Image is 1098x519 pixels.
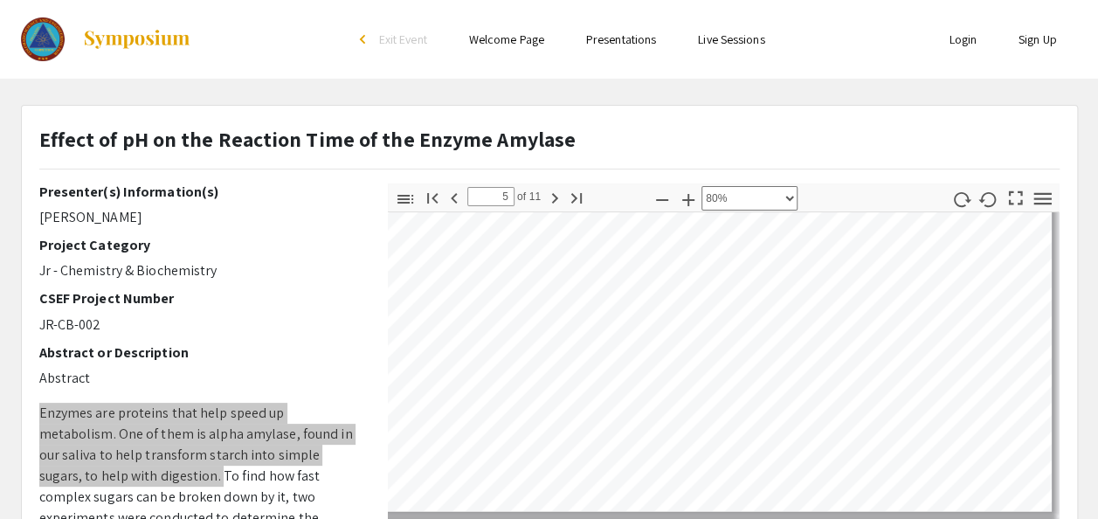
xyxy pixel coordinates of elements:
[698,31,764,47] a: Live Sessions
[1019,31,1057,47] a: Sign Up
[39,207,362,228] p: [PERSON_NAME]
[439,184,469,210] button: Previous Page
[82,29,191,50] img: Symposium by ForagerOne
[1000,183,1030,209] button: Switch to Presentation Mode
[562,184,591,210] button: Go to Last Page
[973,186,1003,211] button: Rotate Counterclockwise
[39,290,362,307] h2: CSEF Project Number
[373,126,1060,519] div: Page 5
[360,34,370,45] div: arrow_back_ios
[949,31,977,47] a: Login
[418,184,447,210] button: Go to First Page
[946,186,976,211] button: Rotate Clockwise
[39,125,577,153] strong: Effect of pH on the Reaction Time of the Enzyme Amylase
[21,17,192,61] a: The Colorado Science & Engineering Fair
[21,17,66,61] img: The Colorado Science & Engineering Fair
[390,186,420,211] button: Toggle Sidebar
[1027,186,1057,211] button: Tools
[514,187,542,206] span: of 11
[673,186,703,211] button: Zoom In
[39,183,362,200] h2: Presenter(s) Information(s)
[467,187,514,206] input: Page
[701,186,798,211] select: Zoom
[379,31,427,47] span: Exit Event
[39,368,362,389] p: Abstract
[39,260,362,281] p: Jr - Chemistry & Biochemistry
[13,440,74,506] iframe: Chat
[540,184,570,210] button: Next Page
[469,31,544,47] a: Welcome Page
[586,31,656,47] a: Presentations
[39,344,362,361] h2: Abstract or Description
[39,315,362,336] p: JR-CB-002
[647,186,677,211] button: Zoom Out
[39,237,362,253] h2: Project Category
